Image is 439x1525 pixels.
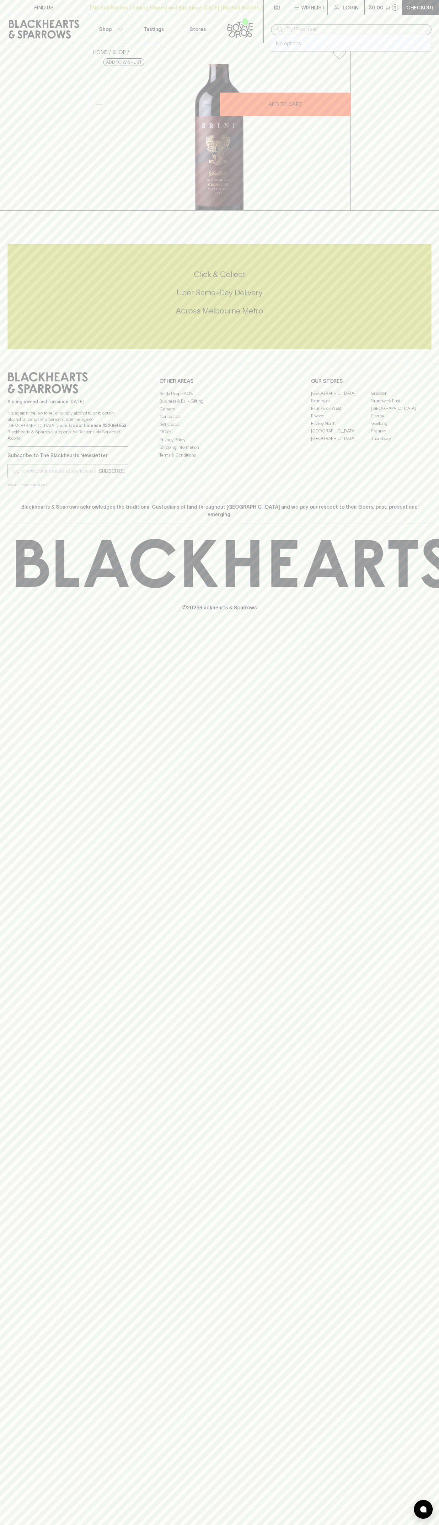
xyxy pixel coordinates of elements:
p: It is against the law to sell or supply alcohol to, or to obtain alcohol on behalf of a person un... [8,410,128,441]
a: Prahran [371,427,431,435]
a: Business & Bulk Gifting [159,398,280,405]
p: Blackhearts & Sparrows acknowledges the traditional Custodians of land throughout [GEOGRAPHIC_DAT... [12,503,427,518]
button: Add to wishlist [103,58,144,66]
input: Try "Pinot noir" [286,24,426,35]
button: Add to wishlist [331,46,348,62]
p: $0.00 [368,4,383,11]
a: [GEOGRAPHIC_DATA] [311,427,371,435]
a: Careers [159,405,280,413]
a: [GEOGRAPHIC_DATA] [371,405,431,412]
a: Gift Cards [159,420,280,428]
p: Login [343,4,359,11]
p: We will never spam you [8,482,128,488]
a: Fitzroy North [311,420,371,427]
h5: Uber Same-Day Delivery [8,287,431,298]
div: No options [271,35,431,51]
div: Call to action block [8,244,431,349]
input: e.g. jane@blackheartsandsparrows.com.au [13,466,96,476]
p: 0 [394,6,396,9]
button: ADD TO CART [220,93,351,116]
a: Shipping Information [159,444,280,451]
p: SUBSCRIBE [99,467,125,475]
img: 41075.png [88,64,351,210]
p: Wishlist [301,4,325,11]
a: Elwood [311,412,371,420]
a: Brunswick [311,397,371,405]
a: Terms & Conditions [159,451,280,459]
a: FAQ's [159,428,280,436]
p: Checkout [406,4,435,11]
p: Subscribe to The Blackhearts Newsletter [8,452,128,459]
a: Brunswick East [371,397,431,405]
p: OTHER AREAS [159,377,280,385]
p: FIND US [34,4,54,11]
a: Contact Us [159,413,280,420]
a: Geelong [371,420,431,427]
h5: Across Melbourne Metro [8,306,431,316]
img: bubble-icon [420,1506,426,1512]
a: Fitzroy [371,412,431,420]
a: HOME [93,49,108,55]
p: ADD TO CART [269,100,302,108]
button: SUBSCRIBE [96,464,128,478]
a: Bottle Drop FAQ's [159,390,280,397]
button: Shop [88,15,132,43]
a: SHOP [112,49,126,55]
p: Shop [99,25,112,33]
strong: Liquor License #32064953 [69,423,126,428]
a: [GEOGRAPHIC_DATA] [311,390,371,397]
a: Braddon [371,390,431,397]
p: Sibling owned and run since [DATE] [8,399,128,405]
a: Privacy Policy [159,436,280,443]
a: Thornbury [371,435,431,442]
p: Tastings [144,25,164,33]
a: Stores [176,15,220,43]
a: Brunswick West [311,405,371,412]
a: Tastings [132,15,176,43]
a: [GEOGRAPHIC_DATA] [311,435,371,442]
h5: Click & Collect [8,269,431,280]
p: OUR STORES [311,377,431,385]
p: Stores [190,25,206,33]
